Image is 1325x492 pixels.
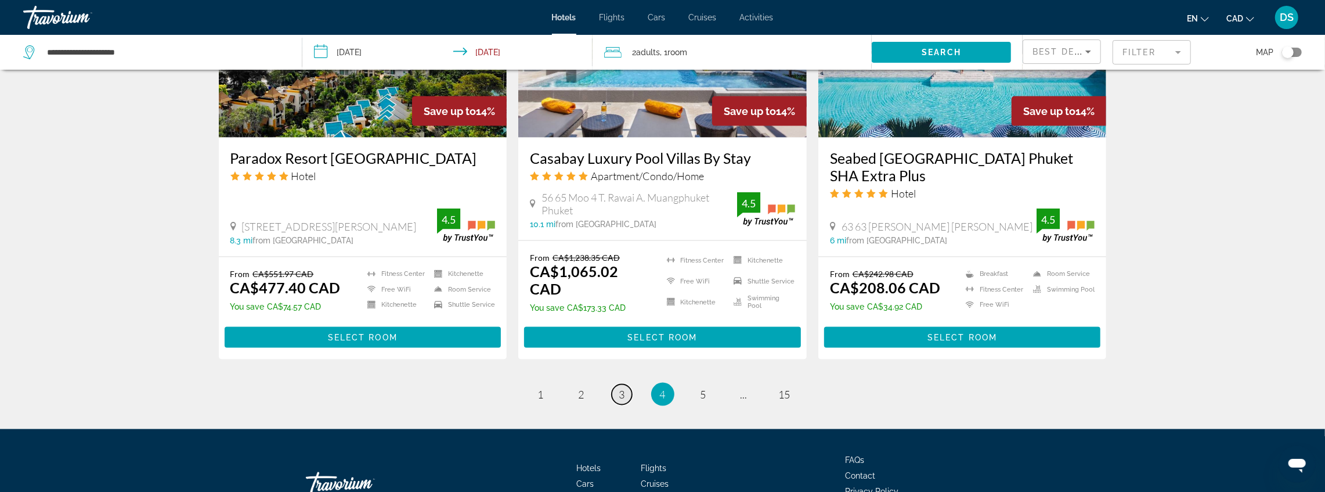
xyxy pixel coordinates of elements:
[728,295,795,310] li: Swimming Pool
[853,269,914,279] del: CA$242.98 CAD
[641,479,669,489] a: Cruises
[779,388,790,401] span: 15
[31,67,41,77] img: tab_domain_overview_orange.svg
[740,13,774,22] span: Activities
[44,69,104,76] div: Domain Overview
[530,220,555,229] span: 10.1 mi
[253,269,314,279] del: CA$551.97 CAD
[219,383,1107,406] nav: Pagination
[424,105,476,117] span: Save up to
[960,285,1027,295] li: Fitness Center
[19,19,28,28] img: logo_orange.svg
[632,44,660,60] span: 2
[530,253,550,263] span: From
[922,48,961,57] span: Search
[328,333,398,342] span: Select Room
[824,330,1101,343] a: Select Room
[253,236,354,245] span: from [GEOGRAPHIC_DATA]
[541,191,737,217] span: 56 65 Moo 4 T. Rawai A. Muangphuket Phuket
[362,300,428,310] li: Kitchenette
[1032,45,1091,59] mat-select: Sort by
[530,263,618,297] ins: CA$1,065.02 CAD
[524,327,801,348] button: Select Room
[824,327,1101,348] button: Select Room
[1272,5,1302,30] button: User Menu
[1187,10,1209,27] button: Change language
[591,170,704,182] span: Apartment/Condo/Home
[1280,12,1294,23] span: DS
[579,388,584,401] span: 2
[648,13,666,22] a: Cars
[230,302,341,311] p: CA$74.57 CAD
[830,302,864,311] span: You save
[230,279,341,296] ins: CA$477.40 CAD
[230,170,496,182] div: 5 star Hotel
[437,213,460,227] div: 4.5
[412,96,507,126] div: 14%
[830,269,850,279] span: From
[428,285,495,295] li: Room Service
[33,19,57,28] div: v 4.0.25
[728,253,795,268] li: Kitchenette
[576,479,594,489] a: Cars
[302,35,593,70] button: Check-in date: Nov 8, 2025 Check-out date: Nov 10, 2025
[1226,10,1254,27] button: Change currency
[530,149,795,167] h3: Casabay Luxury Pool Villas By Stay
[660,388,666,401] span: 4
[830,149,1095,184] a: Seabed [GEOGRAPHIC_DATA] Phuket SHA Extra Plus
[230,236,253,245] span: 8.3 mi
[846,471,876,480] a: Contact
[225,327,501,348] button: Select Room
[660,44,687,60] span: , 1
[842,220,1032,233] span: 63 63 [PERSON_NAME] [PERSON_NAME]
[872,42,1011,63] button: Search
[19,30,28,39] img: website_grey.svg
[960,269,1027,279] li: Breakfast
[1027,269,1095,279] li: Room Service
[1037,209,1095,243] img: trustyou-badge.svg
[667,48,687,57] span: Room
[701,388,706,401] span: 5
[576,464,601,473] span: Hotels
[641,464,666,473] span: Flights
[1226,14,1243,23] span: CAD
[724,105,776,117] span: Save up to
[230,269,250,279] span: From
[846,236,947,245] span: from [GEOGRAPHIC_DATA]
[230,149,496,167] a: Paradox Resort [GEOGRAPHIC_DATA]
[291,170,316,182] span: Hotel
[728,274,795,289] li: Shuttle Service
[830,236,846,245] span: 6 mi
[846,455,865,465] span: FAQs
[1023,105,1075,117] span: Save up to
[1256,44,1273,60] span: Map
[830,187,1095,200] div: 5 star Hotel
[1113,39,1191,65] button: Filter
[619,388,625,401] span: 3
[891,187,916,200] span: Hotel
[737,196,760,210] div: 4.5
[661,295,728,310] li: Kitchenette
[661,274,728,289] li: Free WiFi
[225,330,501,343] a: Select Room
[230,302,265,311] span: You save
[960,300,1027,310] li: Free WiFi
[927,333,997,342] span: Select Room
[524,330,801,343] a: Select Room
[552,13,576,22] span: Hotels
[1027,285,1095,295] li: Swimming Pool
[600,13,625,22] a: Flights
[830,302,940,311] p: CA$34.92 CAD
[555,220,656,229] span: from [GEOGRAPHIC_DATA]
[362,269,428,279] li: Fitness Center
[689,13,717,22] a: Cruises
[593,35,872,70] button: Travelers: 2 adults, 0 children
[437,209,495,243] img: trustyou-badge.svg
[362,285,428,295] li: Free WiFi
[538,388,544,401] span: 1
